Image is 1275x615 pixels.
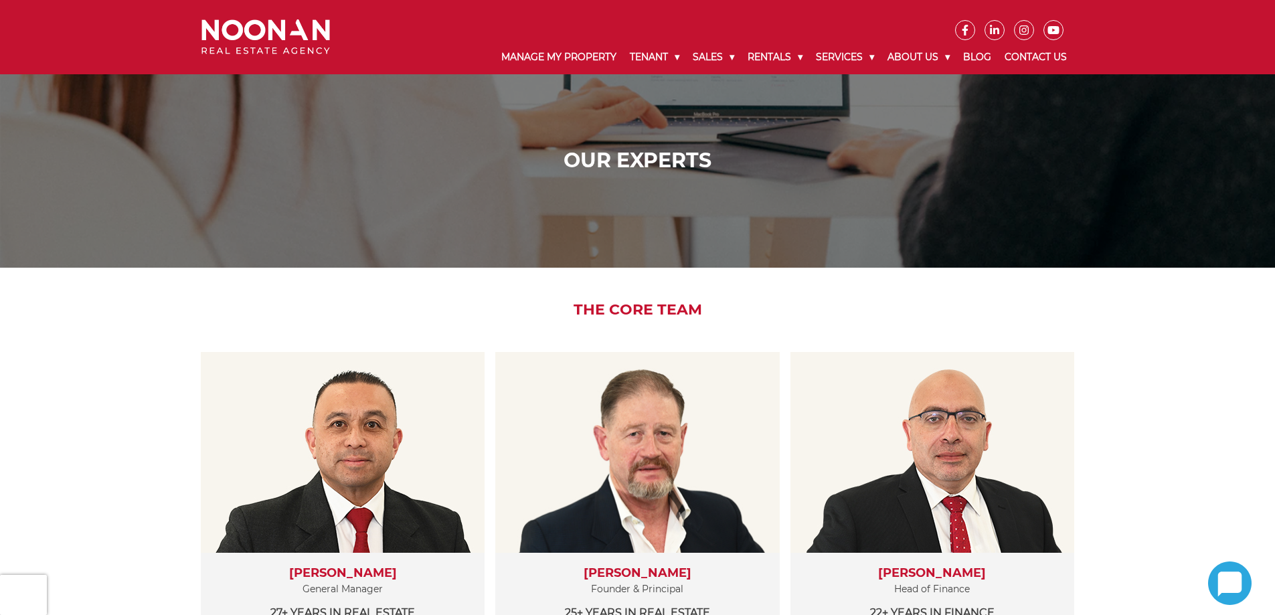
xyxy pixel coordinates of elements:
[741,40,809,74] a: Rentals
[191,301,1084,319] h2: The Core Team
[495,40,623,74] a: Manage My Property
[509,566,766,581] h3: [PERSON_NAME]
[804,566,1061,581] h3: [PERSON_NAME]
[809,40,881,74] a: Services
[623,40,686,74] a: Tenant
[205,149,1070,173] h1: Our Experts
[201,19,330,55] img: Noonan Real Estate Agency
[998,40,1074,74] a: Contact Us
[509,581,766,598] p: Founder & Principal
[804,581,1061,598] p: Head of Finance
[956,40,998,74] a: Blog
[214,566,471,581] h3: [PERSON_NAME]
[214,581,471,598] p: General Manager
[686,40,741,74] a: Sales
[881,40,956,74] a: About Us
